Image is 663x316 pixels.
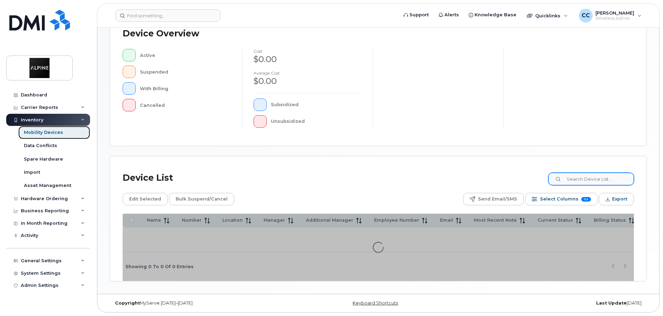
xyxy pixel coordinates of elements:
span: Bulk Suspend/Cancel [176,194,228,204]
div: Subsidized [271,99,362,111]
input: Search Device List ... [548,173,634,185]
span: Support [409,11,429,18]
span: [PERSON_NAME] [595,10,634,16]
span: Wireless Admin [595,16,634,21]
span: Edit Selected [129,194,161,204]
div: Clara Coelho [574,9,646,23]
button: Bulk Suspend/Cancel [169,193,234,205]
strong: Copyright [115,300,140,306]
div: Cancelled [140,99,231,111]
div: MyServe [DATE]–[DATE] [110,300,289,306]
a: Knowledge Base [464,8,521,22]
button: Edit Selected [123,193,168,205]
span: Select Columns [540,194,578,204]
button: Send Email/SMS [463,193,524,205]
span: Alerts [444,11,459,18]
h4: Average cost [254,71,362,75]
span: Export [612,194,627,204]
div: Device Overview [123,25,199,43]
div: [DATE] [468,300,647,306]
div: $0.00 [254,53,362,65]
strong: Last Update [596,300,627,306]
span: CC [582,11,590,20]
input: Find something... [115,9,220,22]
span: 112 [581,197,591,202]
button: Select Columns 112 [525,193,598,205]
div: Quicklinks [522,9,573,23]
span: Quicklinks [535,13,560,18]
div: Suspended [140,66,231,78]
div: $0.00 [254,75,362,87]
div: Device List [123,169,173,187]
a: Support [399,8,434,22]
a: Keyboard Shortcuts [353,300,398,306]
span: Send Email/SMS [478,194,517,204]
button: Export [599,193,634,205]
div: With Billing [140,82,231,95]
div: Unsubsidized [271,115,362,128]
h4: cost [254,49,362,53]
a: Alerts [434,8,464,22]
span: Knowledge Base [475,11,516,18]
div: Active [140,49,231,61]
